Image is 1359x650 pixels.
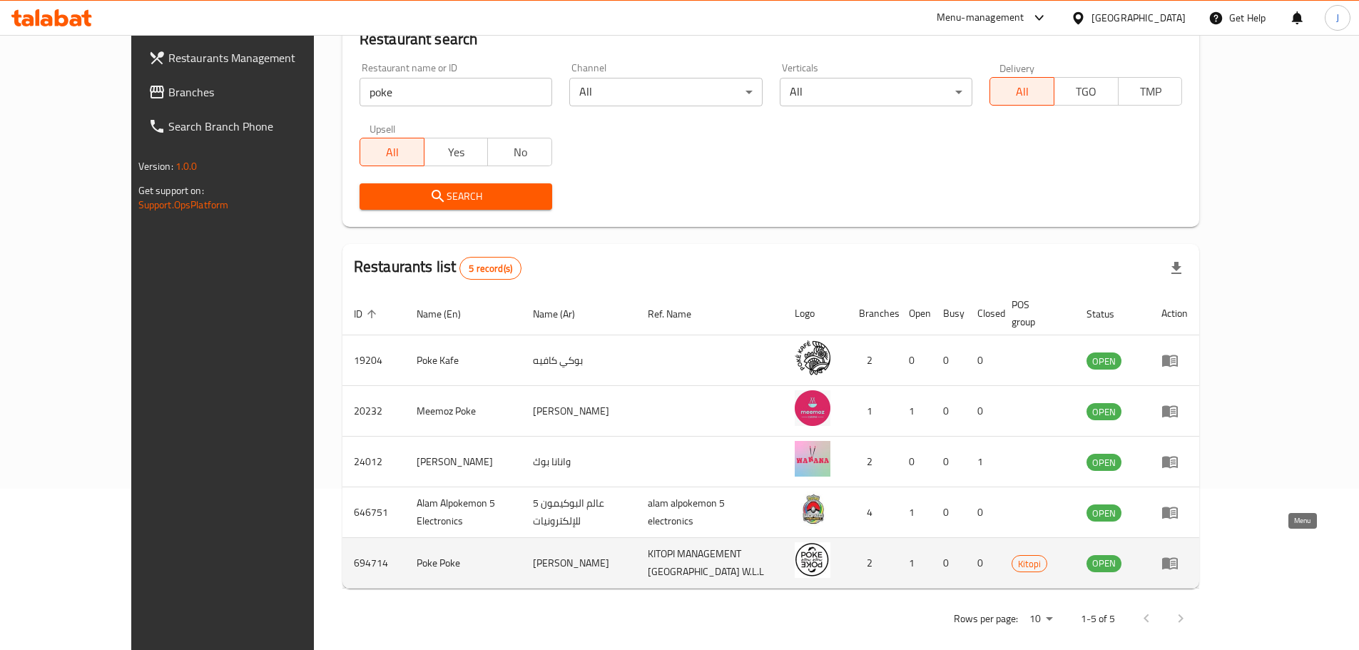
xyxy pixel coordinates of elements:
h2: Restaurant search [360,29,1183,50]
span: Ref. Name [648,305,710,323]
td: 1 [897,487,932,538]
a: Restaurants Management [137,41,358,75]
span: Search [371,188,541,205]
span: Yes [430,142,483,163]
button: Yes [424,138,489,166]
span: 5 record(s) [460,262,521,275]
td: 0 [932,487,966,538]
button: All [360,138,424,166]
span: OPEN [1086,455,1121,471]
td: 19204 [342,335,405,386]
button: TGO [1054,77,1119,106]
label: Upsell [370,123,396,133]
div: [GEOGRAPHIC_DATA] [1091,10,1186,26]
span: All [366,142,419,163]
span: OPEN [1086,505,1121,522]
span: Name (Ar) [533,305,594,323]
span: Version: [138,157,173,176]
td: [PERSON_NAME] [521,538,636,589]
th: Closed [966,292,1000,335]
td: KITOPI MANAGEMENT [GEOGRAPHIC_DATA] W.L.L [636,538,783,589]
span: Search Branch Phone [168,118,347,135]
img: Poke Poke [795,542,830,578]
td: 0 [932,335,966,386]
p: Rows per page: [954,610,1018,628]
span: All [996,81,1049,102]
span: Branches [168,83,347,101]
td: Alam Alpokemon 5 Electronics [405,487,521,538]
td: 2 [848,335,897,386]
button: TMP [1118,77,1183,106]
td: 2 [848,437,897,487]
td: بوكي كافيه [521,335,636,386]
img: Poke Kafe [795,340,830,375]
td: 0 [966,386,1000,437]
td: [PERSON_NAME] [521,386,636,437]
td: 0 [897,437,932,487]
span: TMP [1124,81,1177,102]
div: All [780,78,972,106]
td: alam alpokemon 5 electronics [636,487,783,538]
span: OPEN [1086,353,1121,370]
td: 20232 [342,386,405,437]
div: Menu [1161,504,1188,521]
div: OPEN [1086,352,1121,370]
a: Support.OpsPlatform [138,195,229,214]
div: All [569,78,762,106]
div: OPEN [1086,555,1121,572]
div: Rows per page: [1024,609,1058,630]
td: Poke Kafe [405,335,521,386]
p: 1-5 of 5 [1081,610,1115,628]
td: Meemoz Poke [405,386,521,437]
button: All [989,77,1054,106]
th: Branches [848,292,897,335]
a: Search Branch Phone [137,109,358,143]
td: عالم البوكيمون 5 للإلكترونيات [521,487,636,538]
td: 0 [966,487,1000,538]
span: TGO [1060,81,1113,102]
span: 1.0.0 [175,157,198,176]
td: وانانا بوك [521,437,636,487]
input: Search for restaurant name or ID.. [360,78,552,106]
td: 1 [897,386,932,437]
td: Poke Poke [405,538,521,589]
div: Menu [1161,402,1188,420]
td: 0 [932,437,966,487]
div: Menu-management [937,9,1024,26]
td: 1 [897,538,932,589]
table: enhanced table [342,292,1200,589]
td: 694714 [342,538,405,589]
div: Menu [1161,453,1188,470]
span: OPEN [1086,404,1121,420]
span: Name (En) [417,305,479,323]
td: 1 [848,386,897,437]
span: J [1336,10,1339,26]
label: Delivery [999,63,1035,73]
img: Meemoz Poke [795,390,830,426]
td: [PERSON_NAME] [405,437,521,487]
span: ID [354,305,381,323]
button: No [487,138,552,166]
div: OPEN [1086,504,1121,522]
div: Total records count [459,257,521,280]
th: Busy [932,292,966,335]
a: Branches [137,75,358,109]
img: Alam Alpokemon 5 Electronics [795,492,830,527]
h2: Restaurants list [354,256,521,280]
td: 4 [848,487,897,538]
td: 0 [966,538,1000,589]
th: Open [897,292,932,335]
span: Kitopi [1012,556,1047,572]
td: 0 [966,335,1000,386]
span: Restaurants Management [168,49,347,66]
td: 0 [932,538,966,589]
div: Export file [1159,251,1193,285]
div: OPEN [1086,403,1121,420]
td: 646751 [342,487,405,538]
span: OPEN [1086,555,1121,572]
td: 2 [848,538,897,589]
td: 0 [932,386,966,437]
th: Action [1150,292,1199,335]
td: 24012 [342,437,405,487]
